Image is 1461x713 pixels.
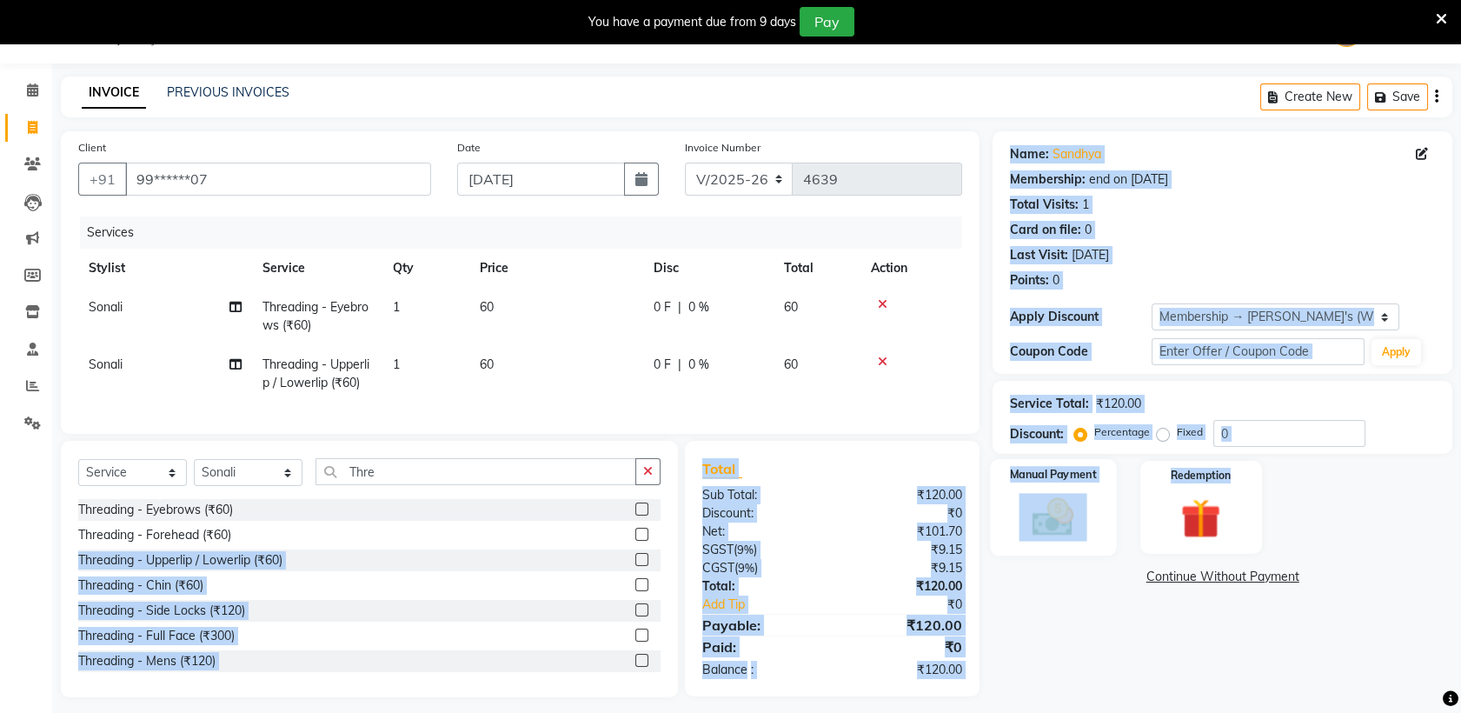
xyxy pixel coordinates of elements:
input: Search or Scan [315,458,636,485]
div: Paid: [689,636,833,657]
span: 1 [393,299,400,315]
div: Services [80,217,975,249]
div: Payable: [689,615,833,636]
div: Coupon Code [1010,343,1152,361]
div: ₹120.00 [833,577,976,596]
div: Threading - Mens (₹120) [78,652,216,670]
div: Threading - Side Locks (₹120) [78,602,245,620]
div: Sub Total: [689,486,833,504]
a: Continue Without Payment [996,568,1449,586]
a: Add Tip [689,596,856,614]
span: 0 % [688,298,709,317]
div: ( ) [689,541,833,559]
span: CGST [702,560,734,576]
div: ₹9.15 [833,559,976,577]
span: | [678,356,681,374]
a: Sandhya [1053,145,1101,163]
div: Membership: [1010,170,1086,189]
div: Threading - Full Face (₹300) [78,627,235,645]
div: Threading - Eyebrows (₹60) [78,501,233,519]
span: | [678,298,681,317]
span: 60 [784,356,798,372]
div: ₹0 [856,596,975,614]
div: 1 [1082,196,1089,214]
div: end on [DATE] [1089,170,1168,189]
div: Card on file: [1010,221,1081,239]
div: Discount: [689,504,833,523]
div: Total: [689,577,833,596]
span: SGST [702,542,734,557]
div: ₹9.15 [833,541,976,559]
div: Balance : [689,661,833,679]
div: Name: [1010,145,1049,163]
div: 0 [1085,221,1092,239]
button: Apply [1371,339,1421,365]
th: Qty [382,249,469,288]
div: Threading - Forehead (₹60) [78,526,231,544]
button: Pay [800,7,854,37]
div: Threading - Chin (₹60) [78,576,203,595]
div: ( ) [689,559,833,577]
span: 60 [480,299,494,315]
a: PREVIOUS INVOICES [167,84,289,100]
div: ₹120.00 [833,486,976,504]
span: Sonali [89,356,123,372]
th: Total [774,249,860,288]
input: Enter Offer / Coupon Code [1152,338,1364,365]
div: ₹120.00 [1096,395,1141,413]
span: 9% [737,543,754,556]
th: Disc [643,249,774,288]
label: Percentage [1094,424,1150,440]
div: ₹0 [833,636,976,657]
span: Total [702,460,742,478]
img: _cash.svg [1019,493,1087,541]
button: Create New [1260,83,1360,110]
span: 1 [393,356,400,372]
a: INVOICE [82,77,146,109]
div: 0 [1053,271,1059,290]
span: 0 F [654,356,671,374]
div: Threading - Upperlip / Lowerlip (₹60) [78,551,282,570]
div: You have a payment due from 9 days [588,13,796,31]
label: Fixed [1177,424,1203,440]
label: Manual Payment [1010,466,1097,483]
span: 60 [784,299,798,315]
th: Price [469,249,643,288]
span: Sonali [89,299,123,315]
span: 0 F [654,298,671,317]
th: Action [860,249,962,288]
img: _gift.svg [1168,494,1233,543]
div: ₹120.00 [833,661,976,679]
button: +91 [78,163,127,196]
div: Apply Discount [1010,308,1152,326]
div: ₹120.00 [833,615,976,636]
span: 0 % [688,356,709,374]
div: [DATE] [1072,246,1109,264]
div: Discount: [1010,425,1064,443]
div: Net: [689,523,833,541]
div: Total Visits: [1010,196,1079,214]
label: Client [78,140,106,156]
div: Points: [1010,271,1049,290]
input: Search by Name/Mobile/Email/Code [125,163,431,196]
div: Service Total: [1010,395,1089,413]
th: Stylist [78,249,252,288]
span: Threading - Upperlip / Lowerlip (₹60) [262,356,369,390]
div: Last Visit: [1010,246,1068,264]
div: ₹101.70 [833,523,976,541]
label: Redemption [1171,468,1231,483]
th: Service [252,249,382,288]
div: ₹0 [833,504,976,523]
span: Threading - Eyebrows (₹60) [262,299,369,333]
label: Invoice Number [685,140,760,156]
span: 9% [738,561,754,575]
span: 60 [480,356,494,372]
button: Save [1367,83,1428,110]
label: Date [457,140,481,156]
